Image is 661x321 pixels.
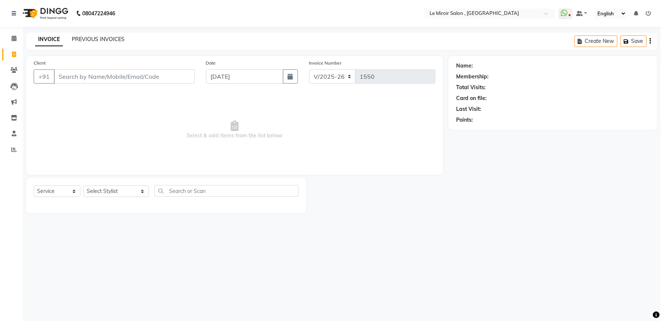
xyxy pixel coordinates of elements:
[456,84,486,91] div: Total Visits:
[82,3,115,24] b: 08047224946
[72,36,124,43] a: PREVIOUS INVOICES
[19,3,70,24] img: logo
[621,35,647,47] button: Save
[34,60,46,66] label: Client
[456,105,481,113] div: Last Visit:
[456,62,473,70] div: Name:
[309,60,342,66] label: Invoice Number
[456,116,473,124] div: Points:
[456,94,487,102] div: Card on file:
[154,185,299,197] input: Search or Scan
[206,60,216,66] label: Date
[456,73,489,81] div: Membership:
[575,35,618,47] button: Create New
[34,93,436,167] span: Select & add items from the list below
[54,69,195,84] input: Search by Name/Mobile/Email/Code
[34,69,55,84] button: +91
[35,33,63,46] a: INVOICE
